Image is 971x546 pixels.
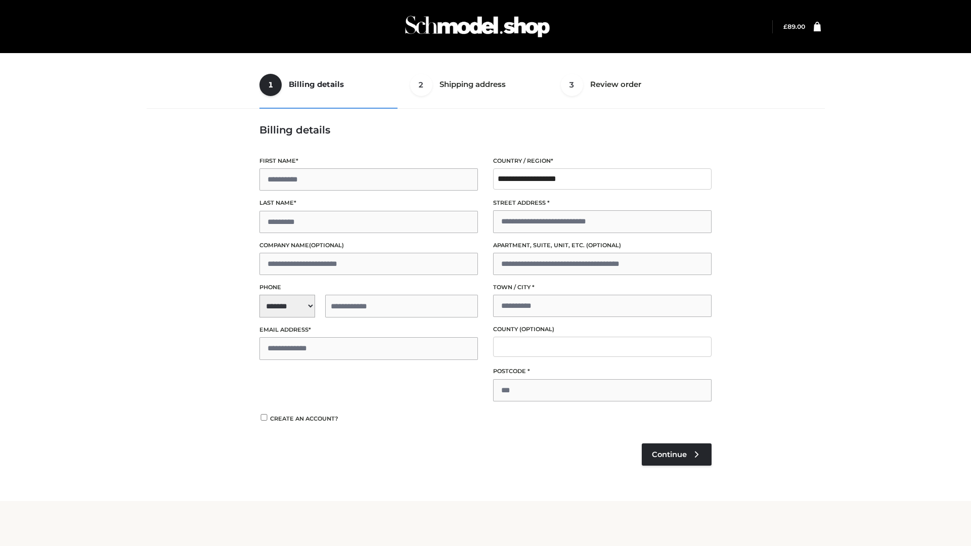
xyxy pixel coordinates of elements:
[402,7,553,47] img: Schmodel Admin 964
[259,241,478,250] label: Company name
[259,198,478,208] label: Last name
[259,156,478,166] label: First name
[259,283,478,292] label: Phone
[586,242,621,249] span: (optional)
[519,326,554,333] span: (optional)
[270,415,338,422] span: Create an account?
[652,450,687,459] span: Continue
[493,283,712,292] label: Town / City
[493,367,712,376] label: Postcode
[309,242,344,249] span: (optional)
[259,325,478,335] label: Email address
[493,241,712,250] label: Apartment, suite, unit, etc.
[259,414,269,421] input: Create an account?
[783,23,787,30] span: £
[642,443,712,466] a: Continue
[259,124,712,136] h3: Billing details
[493,325,712,334] label: County
[783,23,805,30] bdi: 89.00
[493,156,712,166] label: Country / Region
[783,23,805,30] a: £89.00
[493,198,712,208] label: Street address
